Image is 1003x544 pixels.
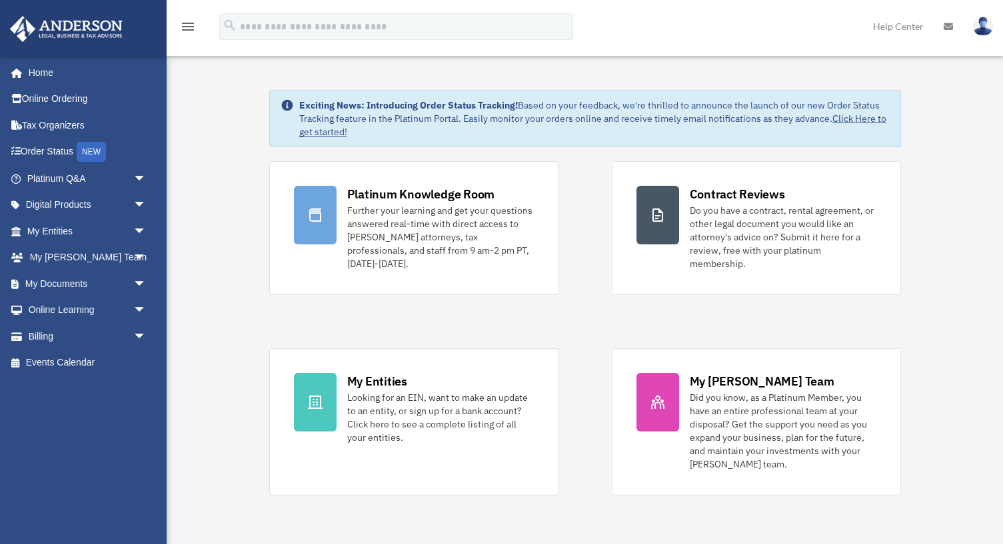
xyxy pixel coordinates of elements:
[347,204,534,270] div: Further your learning and get your questions answered real-time with direct access to [PERSON_NAM...
[9,297,167,324] a: Online Learningarrow_drop_down
[133,192,160,219] span: arrow_drop_down
[133,165,160,192] span: arrow_drop_down
[133,244,160,272] span: arrow_drop_down
[690,186,785,202] div: Contract Reviews
[269,348,558,495] a: My Entities Looking for an EIN, want to make an update to an entity, or sign up for a bank accoun...
[9,350,167,376] a: Events Calendar
[269,161,558,295] a: Platinum Knowledge Room Further your learning and get your questions answered real-time with dire...
[612,348,901,495] a: My [PERSON_NAME] Team Did you know, as a Platinum Member, you have an entire professional team at...
[9,270,167,297] a: My Documentsarrow_drop_down
[9,138,167,166] a: Order StatusNEW
[180,19,196,35] i: menu
[690,204,876,270] div: Do you have a contract, rental agreement, or other legal document you would like an attorney's ad...
[133,323,160,350] span: arrow_drop_down
[690,391,876,471] div: Did you know, as a Platinum Member, you have an entire professional team at your disposal? Get th...
[347,186,495,202] div: Platinum Knowledge Room
[690,373,834,390] div: My [PERSON_NAME] Team
[9,218,167,244] a: My Entitiesarrow_drop_down
[9,244,167,271] a: My [PERSON_NAME] Teamarrow_drop_down
[347,391,534,444] div: Looking for an EIN, want to make an update to an entity, or sign up for a bank account? Click her...
[299,99,890,138] div: Based on your feedback, we're thrilled to announce the launch of our new Order Status Tracking fe...
[133,297,160,324] span: arrow_drop_down
[9,86,167,113] a: Online Ordering
[347,373,407,390] div: My Entities
[9,112,167,138] a: Tax Organizers
[973,17,993,36] img: User Pic
[9,165,167,192] a: Platinum Q&Aarrow_drop_down
[299,113,886,138] a: Click Here to get started!
[223,18,237,33] i: search
[133,270,160,298] span: arrow_drop_down
[180,23,196,35] a: menu
[133,218,160,245] span: arrow_drop_down
[6,16,127,42] img: Anderson Advisors Platinum Portal
[299,99,518,111] strong: Exciting News: Introducing Order Status Tracking!
[612,161,901,295] a: Contract Reviews Do you have a contract, rental agreement, or other legal document you would like...
[9,323,167,350] a: Billingarrow_drop_down
[77,142,106,162] div: NEW
[9,59,160,86] a: Home
[9,192,167,218] a: Digital Productsarrow_drop_down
